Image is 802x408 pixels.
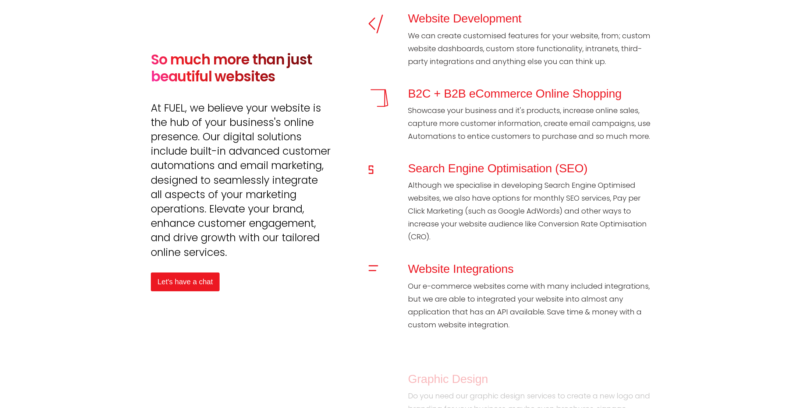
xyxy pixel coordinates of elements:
[566,193,610,203] span: SEO services
[151,272,220,291] a: Let's have a chat
[408,29,651,68] p: We can create customised features for your website, from; custom website dashboards, custom store...
[408,179,651,243] p: Although we specialise in developing Search Engine Optimised websites, we also have options for m...
[408,162,588,175] a: Search Engine Optimisation (SEO)
[408,87,622,100] a: B2C + B2B eCommerce Online Shopping
[408,262,514,275] a: Website Integrations
[408,104,651,143] p: Showcase your business and it's products, increase online sales, capture more customer informatio...
[151,101,332,260] p: At FUEL, we believe your website is the hub of your business's online presence. Our digital solut...
[564,193,610,203] a: SEO services
[408,12,522,25] a: Website Development
[408,280,651,331] p: Our e-commerce websites come with many included integrations, but we are able to integrated your ...
[408,372,488,386] a: Graphic Design
[151,52,332,85] h2: So much more than just beautiful websites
